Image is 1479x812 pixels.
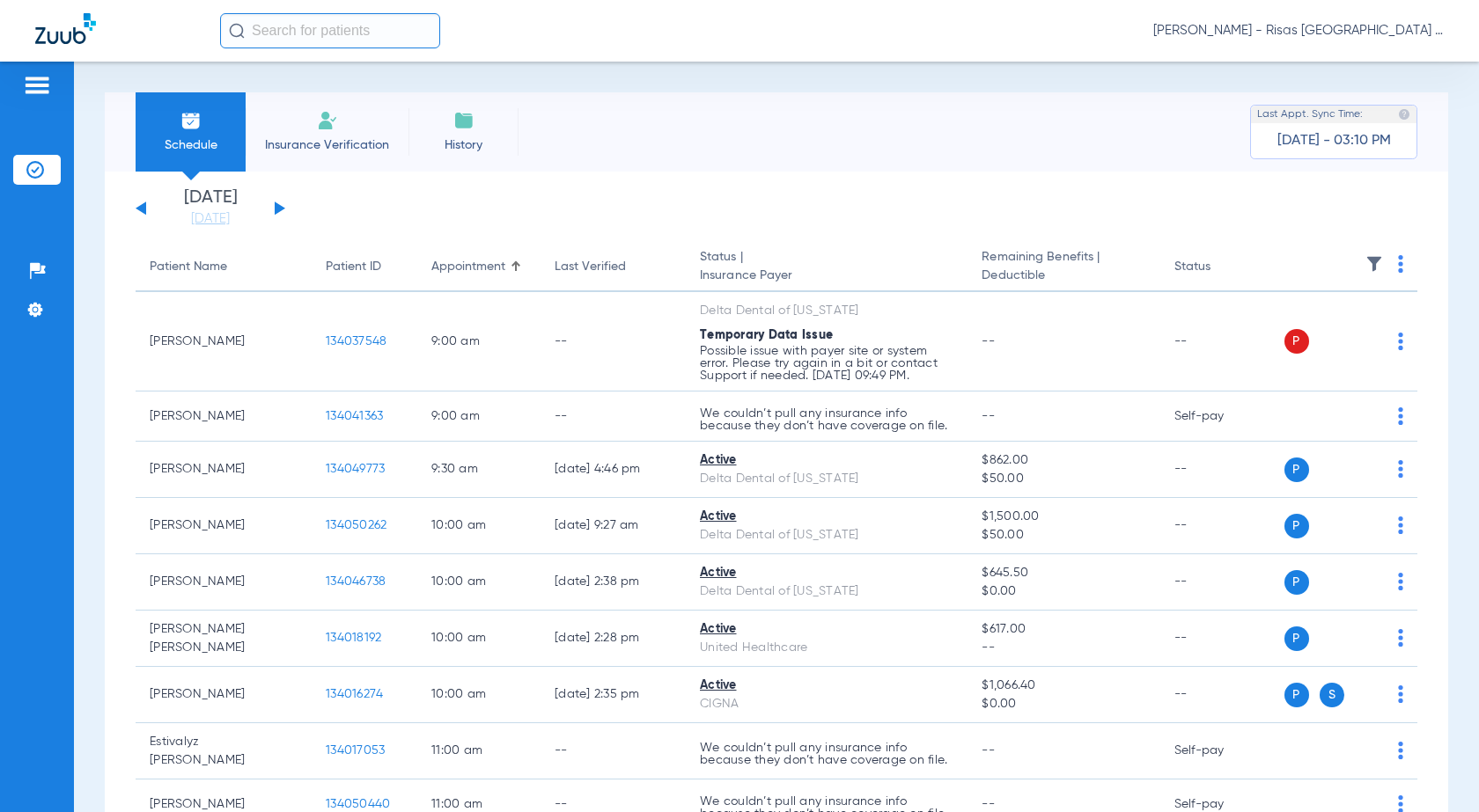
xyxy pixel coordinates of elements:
img: filter.svg [1365,255,1383,273]
span: 134046738 [326,575,386,588]
span: $862.00 [982,451,1145,470]
span: $617.00 [982,620,1145,639]
span: 134049773 [326,463,385,475]
span: 134017053 [326,744,385,757]
div: Delta Dental of [US_STATE] [700,526,953,545]
div: Last Verified [555,258,626,276]
p: Possible issue with payer site or system error. Please try again in a bit or contact Support if n... [700,345,953,382]
div: Delta Dental of [US_STATE] [700,302,953,320]
td: [DATE] 9:27 AM [541,498,686,554]
span: $645.50 [982,564,1145,582]
span: P [1284,514,1309,538]
td: [PERSON_NAME] [136,667,312,723]
td: [PERSON_NAME] [136,498,312,554]
a: [DATE] [158,210,263,228]
div: Active [700,508,953,526]
img: last sync help info [1398,108,1410,121]
span: P [1284,329,1309,354]
span: 134041363 [326,410,383,422]
span: -- [982,798,995,810]
span: P [1284,457,1309,482]
img: Manual Insurance Verification [317,110,338,131]
div: Patient Name [150,258,227,276]
span: $1,066.40 [982,677,1145,695]
iframe: Chat Widget [1391,728,1479,812]
td: [DATE] 2:28 PM [541,611,686,667]
img: group-dot-blue.svg [1398,460,1403,478]
span: -- [982,410,995,422]
td: Self-pay [1160,723,1279,779]
td: [PERSON_NAME] [PERSON_NAME] [136,611,312,667]
input: Search for patients [220,13,440,48]
p: We couldn’t pull any insurance info because they don’t have coverage on file. [700,407,953,432]
div: Patient ID [326,258,381,276]
span: Deductible [982,267,1145,285]
div: Active [700,564,953,582]
span: Insurance Verification [259,136,395,154]
span: $0.00 [982,695,1145,713]
li: [DATE] [158,189,263,228]
th: Remaining Benefits | [968,243,1159,292]
td: 9:00 AM [417,391,541,442]
span: Temporary Data Issue [700,329,833,341]
span: P [1284,626,1309,651]
div: Active [700,451,953,470]
td: 10:00 AM [417,667,541,723]
div: Patient ID [326,258,403,276]
div: Patient Name [150,258,298,276]
td: 10:00 AM [417,611,541,667]
th: Status | [686,243,968,292]
img: hamburger-icon [23,75,51,96]
div: Appointment [431,258,526,276]
span: $0.00 [982,582,1145,601]
td: [DATE] 4:46 PM [541,442,686,498]
td: [PERSON_NAME] [136,391,312,442]
img: group-dot-blue.svg [1398,407,1403,425]
span: 134037548 [326,335,386,347]
td: -- [1160,667,1279,723]
div: Active [700,677,953,695]
td: [DATE] 2:35 PM [541,667,686,723]
span: History [422,136,505,154]
div: United Healthcare [700,639,953,657]
img: Search Icon [229,23,245,39]
th: Status [1160,243,1279,292]
td: -- [1160,611,1279,667]
td: -- [541,391,686,442]
img: group-dot-blue.svg [1398,255,1403,273]
td: [DATE] 2:38 PM [541,554,686,611]
td: 10:00 AM [417,498,541,554]
span: -- [982,335,995,347]
img: Zuub Logo [35,13,96,44]
img: group-dot-blue.svg [1398,516,1403,534]
td: -- [1160,292,1279,391]
td: -- [541,723,686,779]
div: Active [700,620,953,639]
span: -- [982,639,1145,657]
td: 10:00 AM [417,554,541,611]
span: [DATE] - 03:10 PM [1277,132,1391,150]
td: 9:30 AM [417,442,541,498]
img: group-dot-blue.svg [1398,629,1403,647]
span: 134050440 [326,798,390,810]
span: S [1320,683,1344,707]
td: [PERSON_NAME] [136,442,312,498]
p: We couldn’t pull any insurance info because they don’t have coverage on file. [700,742,953,766]
img: group-dot-blue.svg [1398,685,1403,703]
div: Last Verified [555,258,672,276]
td: Self-pay [1160,391,1279,442]
img: History [453,110,475,131]
img: Schedule [180,110,202,131]
img: group-dot-blue.svg [1398,333,1403,350]
td: -- [1160,554,1279,611]
td: [PERSON_NAME] [136,292,312,391]
td: -- [1160,442,1279,498]
div: Delta Dental of [US_STATE] [700,582,953,601]
span: $50.00 [982,526,1145,545]
span: 134050262 [326,519,386,531]
td: Estivalyz [PERSON_NAME] [136,723,312,779]
span: 134016274 [326,688,383,700]
span: P [1284,683,1309,707]
span: P [1284,570,1309,595]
